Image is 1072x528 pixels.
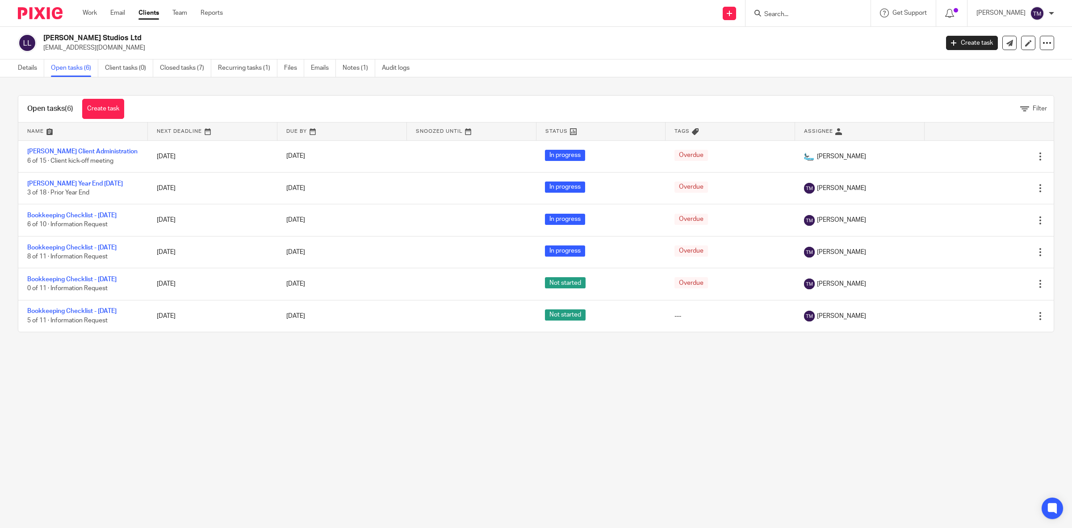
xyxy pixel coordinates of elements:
[1033,106,1047,112] span: Filter
[27,104,73,114] h1: Open tasks
[817,215,866,224] span: [PERSON_NAME]
[286,185,305,191] span: [DATE]
[27,245,117,251] a: Bookkeeping Checklist - [DATE]
[545,129,568,134] span: Status
[65,105,73,112] span: (6)
[674,277,708,288] span: Overdue
[545,309,586,321] span: Not started
[382,59,416,77] a: Audit logs
[27,286,108,292] span: 0 of 11 · Information Request
[674,245,708,257] span: Overdue
[817,184,866,193] span: [PERSON_NAME]
[148,300,277,332] td: [DATE]
[148,140,277,172] td: [DATE]
[18,7,63,19] img: Pixie
[105,59,153,77] a: Client tasks (0)
[817,279,866,288] span: [PERSON_NAME]
[817,312,866,321] span: [PERSON_NAME]
[27,276,117,283] a: Bookkeeping Checklist - [DATE]
[976,8,1026,17] p: [PERSON_NAME]
[545,182,585,193] span: In progress
[286,217,305,223] span: [DATE]
[201,8,223,17] a: Reports
[148,204,277,236] td: [DATE]
[545,214,585,225] span: In progress
[545,150,585,161] span: In progress
[804,151,815,162] img: Fantail-Accountancy.co.uk%20Mockup%2005%20-%20REVISED%20(2).jpg
[674,312,786,321] div: ---
[51,59,98,77] a: Open tasks (6)
[27,222,108,228] span: 6 of 10 · Information Request
[148,268,277,300] td: [DATE]
[674,182,708,193] span: Overdue
[18,59,44,77] a: Details
[27,181,123,187] a: [PERSON_NAME] Year End [DATE]
[27,317,108,324] span: 5 of 11 · Information Request
[946,36,998,50] a: Create task
[27,253,108,260] span: 8 of 11 · Information Request
[1030,6,1044,21] img: svg%3E
[674,150,708,161] span: Overdue
[83,8,97,17] a: Work
[545,277,586,288] span: Not started
[27,148,138,155] a: [PERSON_NAME] Client Administration
[286,153,305,160] span: [DATE]
[148,236,277,268] td: [DATE]
[286,313,305,319] span: [DATE]
[148,172,277,204] td: [DATE]
[674,129,690,134] span: Tags
[110,8,125,17] a: Email
[817,152,866,161] span: [PERSON_NAME]
[545,245,585,257] span: In progress
[172,8,187,17] a: Team
[343,59,375,77] a: Notes (1)
[160,59,211,77] a: Closed tasks (7)
[43,43,933,52] p: [EMAIL_ADDRESS][DOMAIN_NAME]
[674,214,708,225] span: Overdue
[27,190,89,196] span: 3 of 18 · Prior Year End
[286,281,305,287] span: [DATE]
[804,215,815,226] img: svg%3E
[311,59,336,77] a: Emails
[27,308,117,314] a: Bookkeeping Checklist - [DATE]
[138,8,159,17] a: Clients
[286,249,305,255] span: [DATE]
[804,279,815,289] img: svg%3E
[82,99,124,119] a: Create task
[804,311,815,321] img: svg%3E
[18,34,37,52] img: svg%3E
[43,34,755,43] h2: [PERSON_NAME] Studios Ltd
[892,10,927,16] span: Get Support
[804,183,815,194] img: svg%3E
[804,247,815,258] img: svg%3E
[284,59,304,77] a: Files
[27,158,113,164] span: 6 of 15 · Client kick-off meeting
[763,11,844,19] input: Search
[27,212,117,219] a: Bookkeeping Checklist - [DATE]
[416,129,463,134] span: Snoozed Until
[218,59,277,77] a: Recurring tasks (1)
[817,248,866,257] span: [PERSON_NAME]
